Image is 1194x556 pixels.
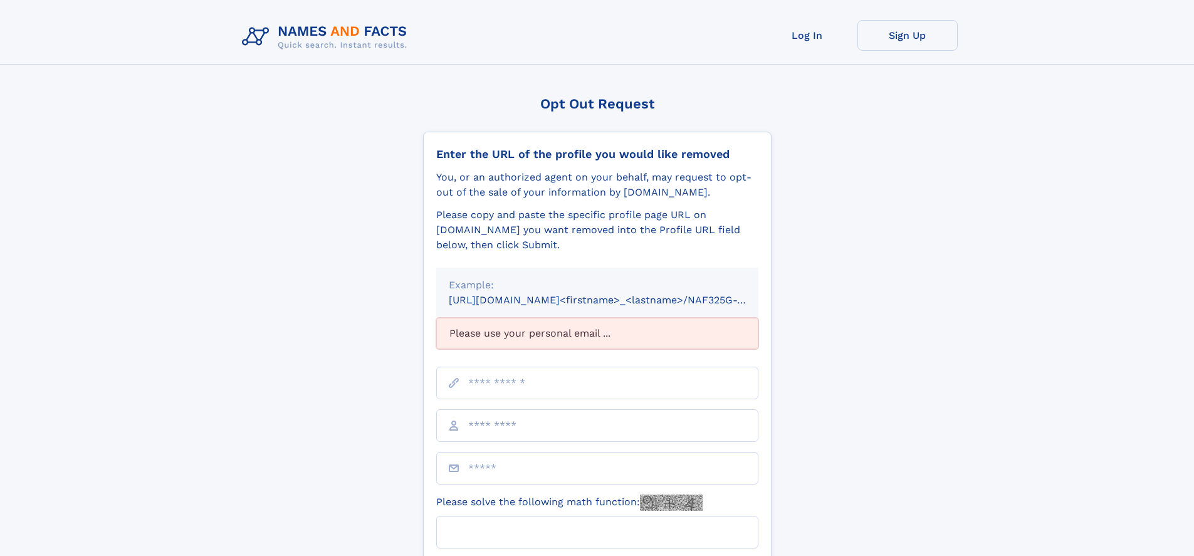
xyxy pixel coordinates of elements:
div: Opt Out Request [423,96,772,112]
div: Enter the URL of the profile you would like removed [436,147,758,161]
div: Please use your personal email ... [436,318,758,349]
div: Please copy and paste the specific profile page URL on [DOMAIN_NAME] you want removed into the Pr... [436,207,758,253]
div: You, or an authorized agent on your behalf, may request to opt-out of the sale of your informatio... [436,170,758,200]
div: Example: [449,278,746,293]
small: [URL][DOMAIN_NAME]<firstname>_<lastname>/NAF325G-xxxxxxxx [449,294,782,306]
img: Logo Names and Facts [237,20,417,54]
a: Log In [757,20,857,51]
label: Please solve the following math function: [436,495,703,511]
a: Sign Up [857,20,958,51]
